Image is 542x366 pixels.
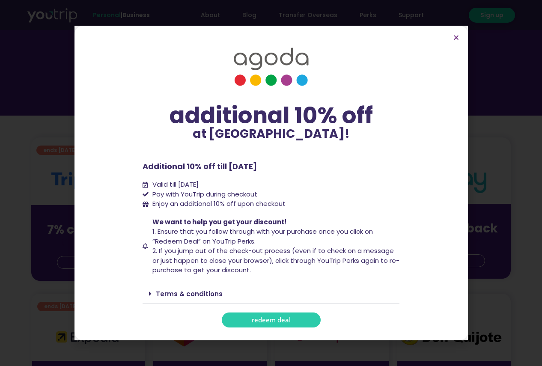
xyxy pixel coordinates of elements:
[222,312,321,327] a: redeem deal
[152,199,286,208] span: Enjoy an additional 10% off upon checkout
[150,180,199,190] span: Valid till [DATE]
[252,317,291,323] span: redeem deal
[152,217,286,226] span: We want to help you get your discount!
[143,103,399,128] div: additional 10% off
[143,128,399,140] p: at [GEOGRAPHIC_DATA]!
[152,227,373,246] span: 1. Ensure that you follow through with your purchase once you click on “Redeem Deal” on YouTrip P...
[156,289,223,298] a: Terms & conditions
[152,246,399,274] span: 2. If you jump out of the check-out process (even if to check on a message or just happen to clos...
[143,161,399,172] p: Additional 10% off till [DATE]
[453,34,459,41] a: Close
[143,284,399,304] div: Terms & conditions
[150,190,257,199] span: Pay with YouTrip during checkout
